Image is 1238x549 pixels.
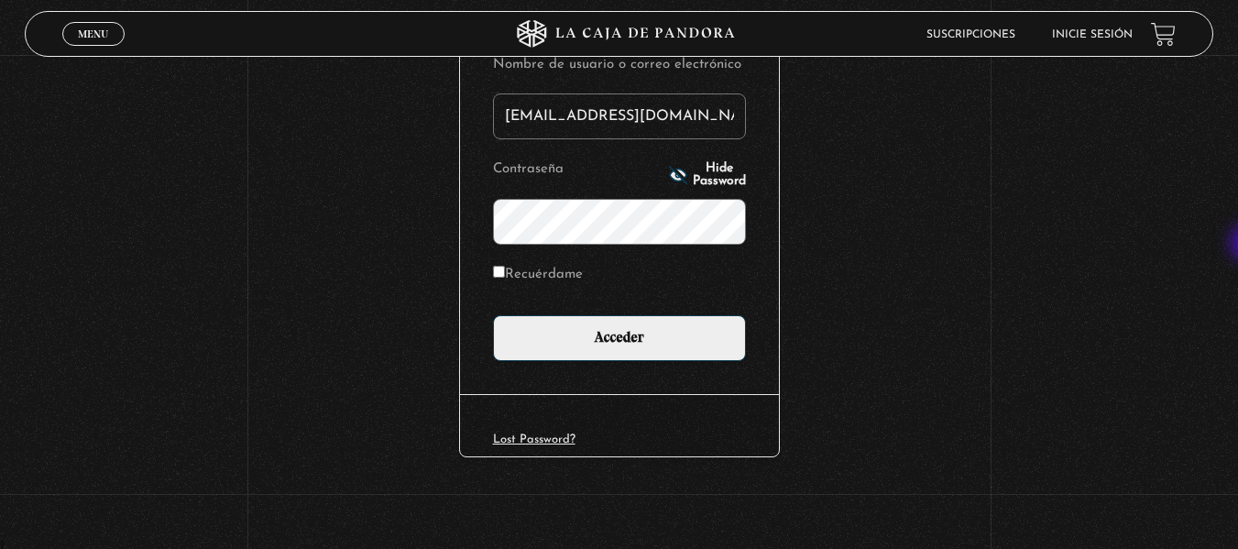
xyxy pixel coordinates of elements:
[493,51,746,80] label: Nombre de usuario o correo electrónico
[693,162,746,188] span: Hide Password
[669,162,746,188] button: Hide Password
[493,315,746,361] input: Acceder
[1052,29,1133,40] a: Inicie sesión
[493,266,505,278] input: Recuérdame
[493,156,663,184] label: Contraseña
[493,434,575,445] a: Lost Password?
[493,261,583,290] label: Recuérdame
[926,29,1015,40] a: Suscripciones
[71,44,115,57] span: Cerrar
[78,28,108,39] span: Menu
[1151,21,1176,46] a: View your shopping cart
